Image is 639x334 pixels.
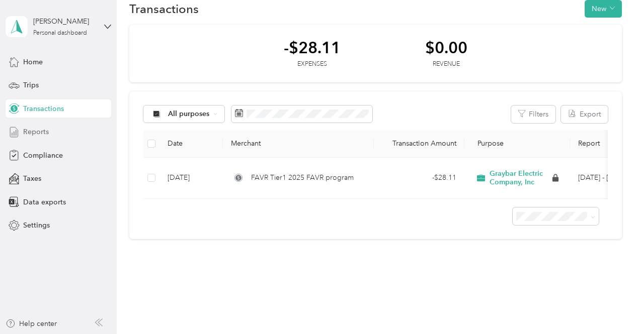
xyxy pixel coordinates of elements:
[425,39,467,56] div: $0.00
[33,16,96,27] div: [PERSON_NAME]
[251,172,354,183] span: FAVR Tier1 2025 FAVR program
[382,172,456,183] div: - $28.11
[284,60,341,69] div: Expenses
[159,130,223,158] th: Date
[23,173,41,184] span: Taxes
[472,139,504,148] span: Purpose
[23,57,43,67] span: Home
[223,130,374,158] th: Merchant
[23,127,49,137] span: Reports
[129,4,199,14] h1: Transactions
[23,103,64,114] span: Transactions
[23,197,66,207] span: Data exports
[425,60,467,69] div: Revenue
[284,39,341,56] div: -$28.11
[168,110,210,118] span: All purposes
[23,150,63,161] span: Compliance
[374,130,464,158] th: Transaction Amount
[490,169,550,187] span: Graybar Electric Company, Inc
[23,220,50,231] span: Settings
[561,105,608,123] button: Export
[159,158,223,199] td: [DATE]
[23,80,39,90] span: Trips
[583,278,639,334] iframe: Everlance-gr Chat Button Frame
[33,30,87,36] div: Personal dashboard
[6,318,57,329] button: Help center
[511,105,555,123] button: Filters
